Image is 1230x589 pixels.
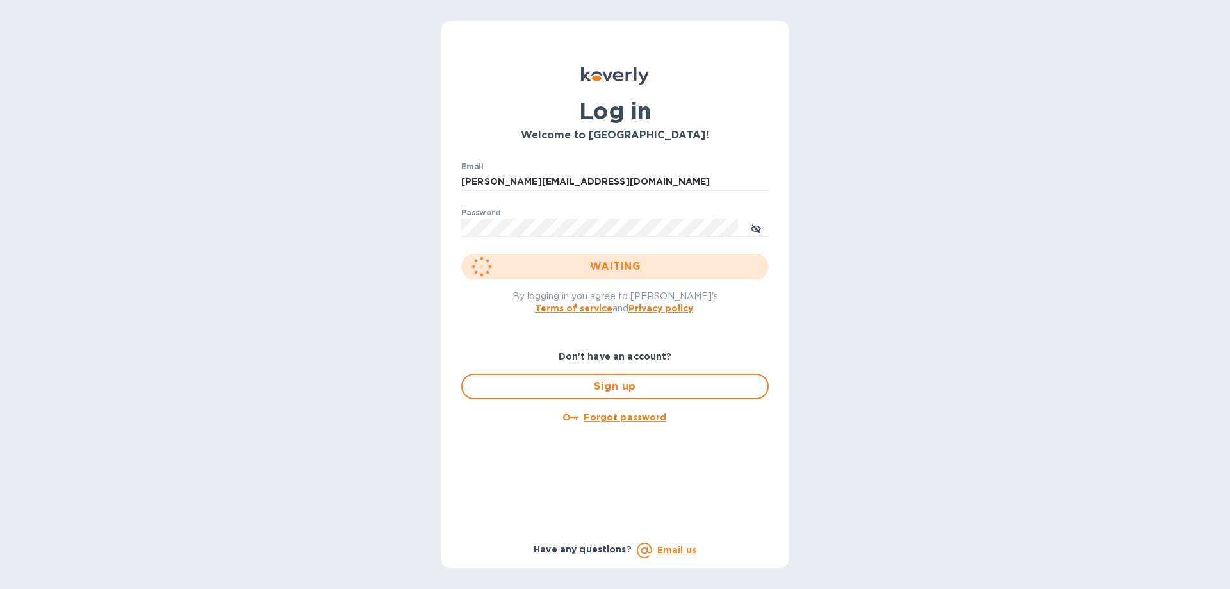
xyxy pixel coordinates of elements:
h1: Log in [461,97,769,124]
a: Email us [657,545,696,555]
a: Terms of service [535,303,612,313]
b: Don't have an account? [559,351,672,361]
b: Have any questions? [534,544,632,554]
h3: Welcome to [GEOGRAPHIC_DATA]! [461,129,769,142]
input: Enter email address [461,172,769,192]
span: By logging in you agree to [PERSON_NAME]'s and . [512,291,718,313]
span: Sign up [473,379,757,394]
button: Sign up [461,374,769,399]
img: Koverly [581,67,649,85]
label: Password [461,209,500,217]
label: Email [461,163,484,170]
button: toggle password visibility [743,215,769,240]
u: Forgot password [584,412,666,422]
a: Privacy policy [628,303,693,313]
